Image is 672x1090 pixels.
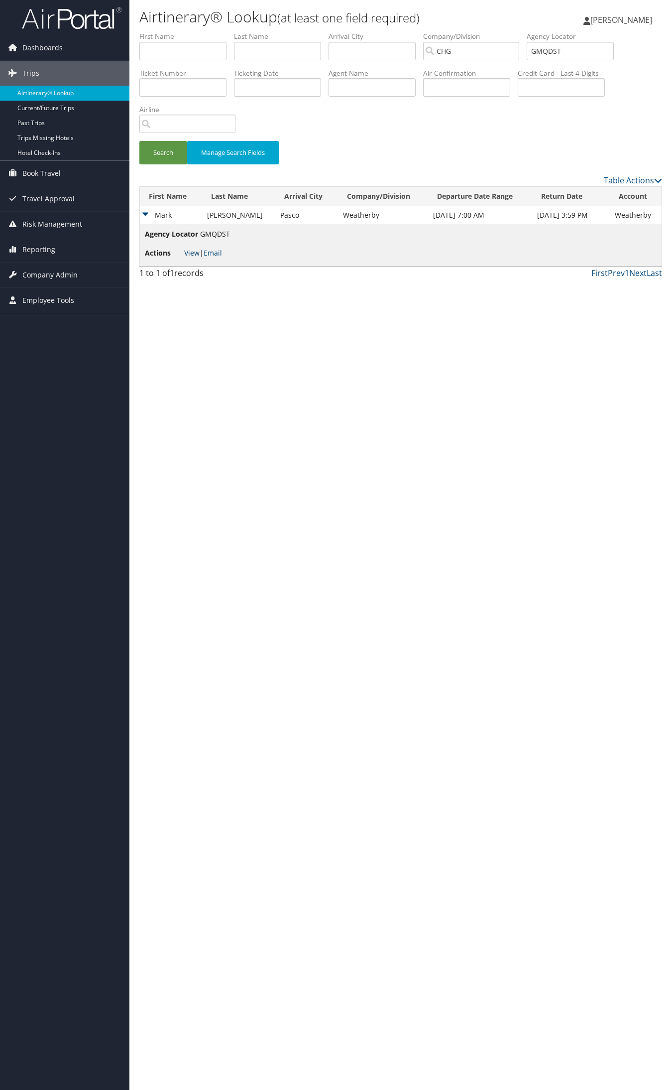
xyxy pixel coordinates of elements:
[184,248,222,258] span: |
[608,268,625,278] a: Prev
[22,288,74,313] span: Employee Tools
[329,68,423,78] label: Agent Name
[22,186,75,211] span: Travel Approval
[590,14,652,25] span: [PERSON_NAME]
[139,6,488,27] h1: Airtinerary® Lookup
[275,206,338,224] td: Pasco
[202,206,275,224] td: [PERSON_NAME]
[202,187,275,206] th: Last Name: activate to sort column ascending
[139,105,243,115] label: Airline
[338,187,429,206] th: Company/Division
[532,187,610,206] th: Return Date: activate to sort column ascending
[583,5,662,35] a: [PERSON_NAME]
[518,68,612,78] label: Credit Card - Last 4 Digits
[145,229,198,240] span: Agency Locator
[610,187,662,206] th: Account: activate to sort column ascending
[22,6,121,30] img: airportal-logo.png
[139,267,259,284] div: 1 to 1 of records
[139,31,234,41] label: First Name
[170,268,174,278] span: 1
[22,263,78,287] span: Company Admin
[423,31,527,41] label: Company/Division
[22,35,63,60] span: Dashboards
[604,175,662,186] a: Table Actions
[140,187,202,206] th: First Name: activate to sort column descending
[145,248,182,259] span: Actions
[234,31,329,41] label: Last Name
[22,161,61,186] span: Book Travel
[204,248,222,258] a: Email
[591,268,608,278] a: First
[428,187,532,206] th: Departure Date Range: activate to sort column ascending
[22,237,55,262] span: Reporting
[234,68,329,78] label: Ticketing Date
[329,31,423,41] label: Arrival City
[625,268,629,278] a: 1
[275,187,338,206] th: Arrival City: activate to sort column ascending
[139,68,234,78] label: Ticket Number
[629,268,647,278] a: Next
[338,206,429,224] td: Weatherby
[610,206,662,224] td: Weatherby
[527,31,621,41] label: Agency Locator
[139,141,187,164] button: Search
[22,61,39,86] span: Trips
[187,141,279,164] button: Manage Search Fields
[22,212,82,237] span: Risk Management
[647,268,662,278] a: Last
[532,206,610,224] td: [DATE] 3:59 PM
[184,248,200,258] a: View
[423,68,518,78] label: Air Confirmation
[140,206,202,224] td: Mark
[428,206,532,224] td: [DATE] 7:00 AM
[200,229,230,239] span: GMQDST
[277,9,420,26] small: (at least one field required)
